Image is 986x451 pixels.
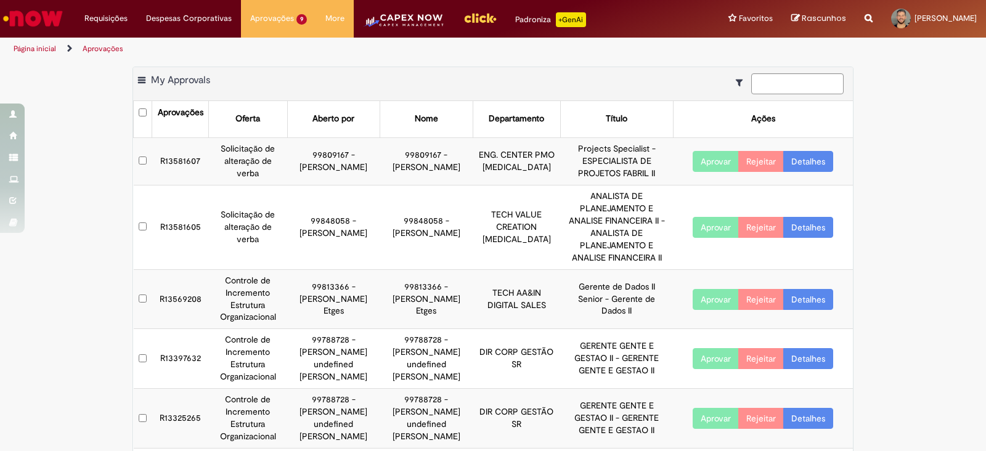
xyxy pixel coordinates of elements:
[738,348,784,369] button: Rejeitar
[14,44,56,54] a: Página inicial
[738,217,784,238] button: Rejeitar
[693,289,739,310] button: Aprovar
[363,12,445,37] img: CapexLogo5.png
[473,269,560,329] td: TECH AA&IN DIGITAL SALES
[380,329,473,389] td: 99788728 - [PERSON_NAME] undefined [PERSON_NAME]
[84,12,128,25] span: Requisições
[515,12,586,27] div: Padroniza
[152,329,209,389] td: R13397632
[751,113,775,125] div: Ações
[606,113,627,125] div: Título
[738,289,784,310] button: Rejeitar
[312,113,354,125] div: Aberto por
[489,113,544,125] div: Departamento
[287,389,380,449] td: 99788728 - [PERSON_NAME] undefined [PERSON_NAME]
[152,185,209,269] td: R13581605
[473,329,560,389] td: DIR CORP GESTÃO SR
[287,185,380,269] td: 99848058 - [PERSON_NAME]
[380,185,473,269] td: 99848058 - [PERSON_NAME]
[209,137,287,185] td: Solicitação de alteração de verba
[693,348,739,369] button: Aprovar
[463,9,497,27] img: click_logo_yellow_360x200.png
[151,74,210,86] span: My Approvals
[325,12,344,25] span: More
[783,408,833,429] a: Detalhes
[693,151,739,172] button: Aprovar
[83,44,123,54] a: Aprovações
[235,113,260,125] div: Oferta
[152,389,209,449] td: R13325265
[415,113,438,125] div: Nome
[9,38,648,60] ul: Trilhas de página
[380,269,473,329] td: 99813366 - [PERSON_NAME] Etges
[791,13,846,25] a: Rascunhos
[287,329,380,389] td: 99788728 - [PERSON_NAME] undefined [PERSON_NAME]
[146,12,232,25] span: Despesas Corporativas
[287,269,380,329] td: 99813366 - [PERSON_NAME] Etges
[561,137,674,185] td: Projects Specialist - ESPECIALISTA DE PROJETOS FABRIL II
[1,6,65,31] img: ServiceNow
[158,107,203,119] div: Aprovações
[152,101,209,137] th: Aprovações
[380,137,473,185] td: 99809167 - [PERSON_NAME]
[693,408,739,429] button: Aprovar
[693,217,739,238] button: Aprovar
[561,329,674,389] td: GERENTE GENTE E GESTAO II - GERENTE GENTE E GESTAO II
[561,185,674,269] td: ANALISTA DE PLANEJAMENTO E ANALISE FINANCEIRA II - ANALISTA DE PLANEJAMENTO E ANALISE FINANCEIRA II
[915,13,977,23] span: [PERSON_NAME]
[209,269,287,329] td: Controle de Incremento Estrutura Organizacional
[209,329,287,389] td: Controle de Incremento Estrutura Organizacional
[152,137,209,185] td: R13581607
[473,137,560,185] td: ENG. CENTER PMO [MEDICAL_DATA]
[556,12,586,27] p: +GenAi
[380,389,473,449] td: 99788728 - [PERSON_NAME] undefined [PERSON_NAME]
[783,348,833,369] a: Detalhes
[783,217,833,238] a: Detalhes
[152,269,209,329] td: R13569208
[473,389,560,449] td: DIR CORP GESTÃO SR
[209,389,287,449] td: Controle de Incremento Estrutura Organizacional
[209,185,287,269] td: Solicitação de alteração de verba
[738,408,784,429] button: Rejeitar
[739,12,773,25] span: Favoritos
[250,12,294,25] span: Aprovações
[296,14,307,25] span: 9
[783,151,833,172] a: Detalhes
[473,185,560,269] td: TECH VALUE CREATION [MEDICAL_DATA]
[738,151,784,172] button: Rejeitar
[736,78,749,87] i: Mostrar filtros para: Suas Solicitações
[561,389,674,449] td: GERENTE GENTE E GESTAO II - GERENTE GENTE E GESTAO II
[802,12,846,24] span: Rascunhos
[287,137,380,185] td: 99809167 - [PERSON_NAME]
[783,289,833,310] a: Detalhes
[561,269,674,329] td: Gerente de Dados II Senior - Gerente de Dados II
